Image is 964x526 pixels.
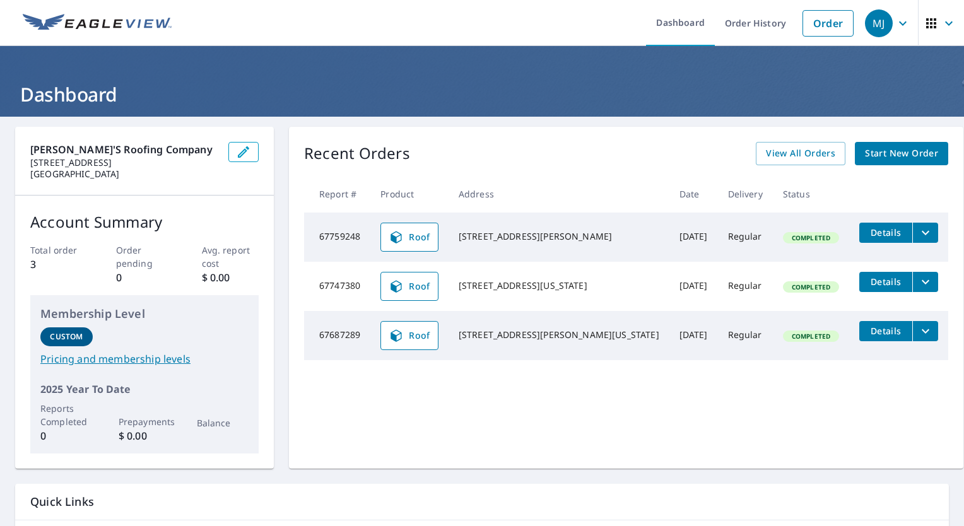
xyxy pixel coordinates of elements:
td: [DATE] [669,213,718,262]
td: 67747380 [304,262,370,311]
img: EV Logo [23,14,172,33]
a: Roof [380,223,438,252]
td: [DATE] [669,311,718,360]
span: Completed [784,332,838,341]
td: Regular [718,262,773,311]
a: Roof [380,321,438,350]
button: filesDropdownBtn-67687289 [912,321,938,341]
p: 0 [116,270,173,285]
button: filesDropdownBtn-67759248 [912,223,938,243]
p: Order pending [116,243,173,270]
button: filesDropdownBtn-67747380 [912,272,938,292]
td: [DATE] [669,262,718,311]
th: Address [449,175,669,213]
td: Regular [718,311,773,360]
a: Order [802,10,854,37]
p: Reports Completed [40,402,93,428]
span: Details [867,226,905,238]
span: Roof [389,230,430,245]
p: Account Summary [30,211,259,233]
p: [STREET_ADDRESS] [30,157,218,168]
div: [STREET_ADDRESS][US_STATE] [459,279,659,292]
th: Delivery [718,175,773,213]
button: detailsBtn-67687289 [859,321,912,341]
span: Completed [784,233,838,242]
span: Start New Order [865,146,938,161]
div: [STREET_ADDRESS][PERSON_NAME][US_STATE] [459,329,659,341]
a: View All Orders [756,142,845,165]
p: [GEOGRAPHIC_DATA] [30,168,218,180]
p: Custom [50,331,83,342]
p: 3 [30,257,88,272]
p: $ 0.00 [119,428,171,443]
a: Start New Order [855,142,948,165]
p: Quick Links [30,494,934,510]
span: View All Orders [766,146,835,161]
p: [PERSON_NAME]'s Roofing Company [30,142,218,157]
td: 67687289 [304,311,370,360]
div: [STREET_ADDRESS][PERSON_NAME] [459,230,659,243]
div: MJ [865,9,893,37]
span: Roof [389,279,430,294]
p: Membership Level [40,305,249,322]
a: Roof [380,272,438,301]
button: detailsBtn-67747380 [859,272,912,292]
span: Completed [784,283,838,291]
p: Avg. report cost [202,243,259,270]
a: Pricing and membership levels [40,351,249,366]
p: Prepayments [119,415,171,428]
button: detailsBtn-67759248 [859,223,912,243]
th: Date [669,175,718,213]
th: Report # [304,175,370,213]
span: Roof [389,328,430,343]
td: 67759248 [304,213,370,262]
p: Recent Orders [304,142,410,165]
span: Details [867,276,905,288]
p: 0 [40,428,93,443]
th: Product [370,175,449,213]
p: Total order [30,243,88,257]
span: Details [867,325,905,337]
td: Regular [718,213,773,262]
p: $ 0.00 [202,270,259,285]
h1: Dashboard [15,81,949,107]
th: Status [773,175,849,213]
p: Balance [197,416,249,430]
p: 2025 Year To Date [40,382,249,397]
